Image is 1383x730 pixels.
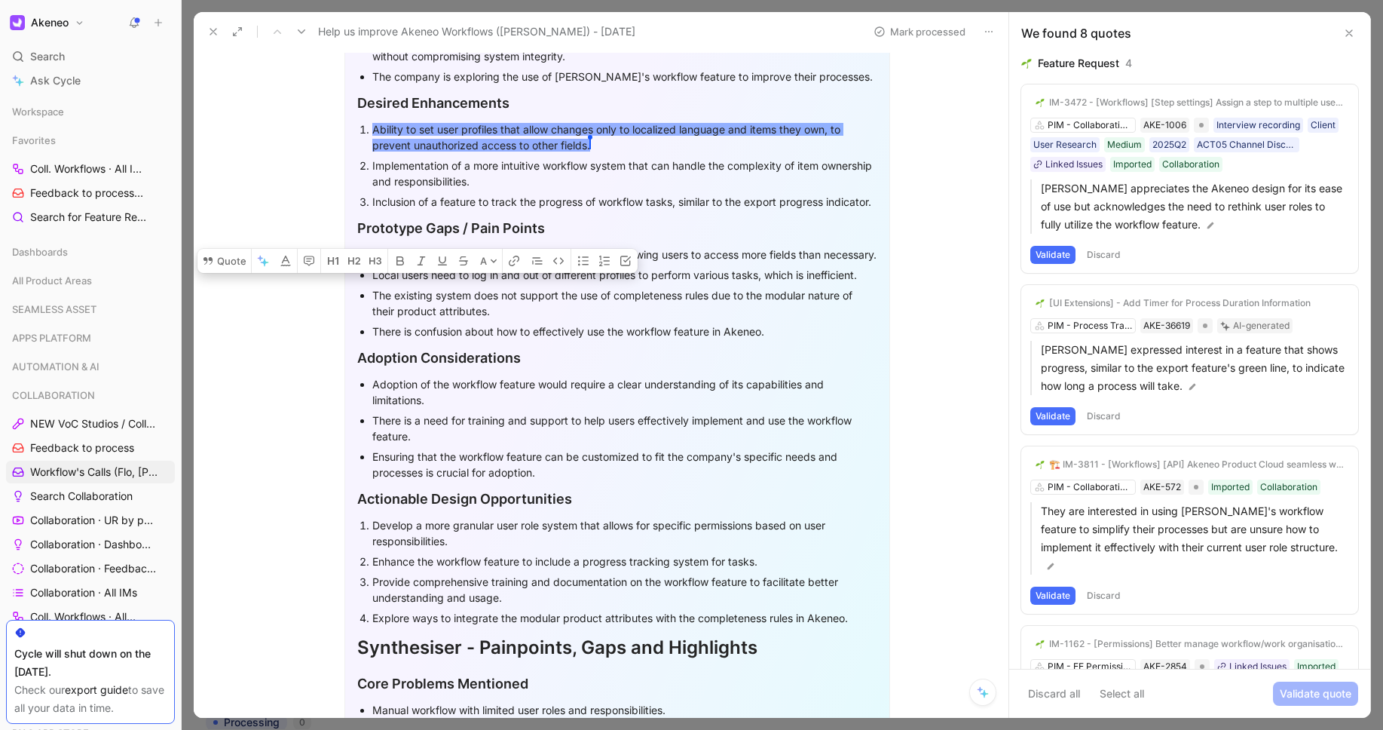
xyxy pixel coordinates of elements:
a: Coll. Workflows · All IMs [6,158,175,180]
div: Manual workflow with limited user roles and responsibilities. [372,702,877,718]
a: Collaboration · All IMs [6,581,175,604]
div: All Product Areas [6,269,175,292]
a: Search for Feature Requests [6,206,175,229]
span: Feedback to process [30,186,148,201]
div: Implementation of a more intuitive workflow system that can handle the complexity of item ownersh... [372,158,877,189]
span: COLLABORATION [12,388,95,403]
div: There is confusion about how to effectively use the workflow feature in Akeneo. [372,324,877,339]
div: Favorites [6,129,175,152]
span: Feedback to process [30,440,134,455]
div: Check our to save all your data in time. [14,681,167,717]
button: AkeneoAkeneo [6,12,88,33]
div: The existing system does not support the use of completeness rules due to the modular nature of t... [372,287,877,319]
img: pen.svg [1045,561,1056,572]
span: Search Collaboration [30,489,133,504]
span: Search [30,48,65,66]
a: Collaboration · Dashboard [6,533,175,556]
div: Workspace [6,100,175,123]
div: Search [6,45,175,68]
div: Synthesiser - Painpoints, Gaps and Highlights [357,634,877,661]
span: Ability to set user profiles that allow changes only to localized language and items they own, to... [372,123,843,152]
div: We found 8 quotes [1021,24,1131,42]
span: Workflow's Calls (Flo, [PERSON_NAME], [PERSON_NAME]) [30,465,162,480]
div: Local users need to log in and out of different profiles to perform various tasks, which is ineff... [372,267,877,283]
p: They are interested in using [PERSON_NAME]'s workflow feature to simplify their processes but are... [1041,502,1349,575]
div: [UI Extensions] - Add Timer for Process Duration Information [1049,297,1311,309]
button: Discard [1082,407,1126,425]
img: pen.svg [1205,220,1216,231]
div: Core Problems Mentioned [357,673,877,694]
div: Adoption Considerations [357,348,877,368]
div: IM-3472 - [Workflows] [Step settings] Assign a step to multiple user groups [1049,97,1344,109]
button: 🌱[UI Extensions] - Add Timer for Process Duration Information [1030,294,1316,312]
span: Search for Feature Requests [30,210,149,225]
div: SEAMLESS ASSET [6,298,175,321]
button: 🌱IM-3472 - [Workflows] [Step settings] Assign a step to multiple user groups [1030,94,1349,112]
div: There is a need for training and support to help users effectively implement and use the workflow... [372,413,877,444]
div: APPS PLATFORM [6,327,175,354]
div: APPS PLATFORM [6,327,175,349]
img: Akeneo [10,15,25,30]
img: 🌱 [1036,98,1045,107]
div: Inclusion of a feature to track the progress of workflow tasks, similar to the export progress in... [372,194,877,210]
button: Validate [1030,407,1075,425]
p: [PERSON_NAME] expressed interest in a feature that shows progress, similar to the export feature'... [1041,341,1349,395]
a: Search Collaboration [6,485,175,508]
button: Discard [1082,246,1126,264]
div: AUTOMATION & AI [6,355,175,378]
div: 4 [1125,54,1132,72]
button: Discard all [1021,682,1087,706]
div: IM-1162 - [Permissions] Better manage workflow/work organisation in a multi-locale PIM [1049,638,1344,650]
span: APPS PLATFORM [12,330,91,345]
div: Current user roles and permissions are too broad, allowing users to access more fields than neces... [372,247,877,262]
span: AUTOMATION & AI [12,359,99,374]
span: Help us improve Akeneo Workflows ([PERSON_NAME]) - [DATE] [318,23,635,41]
button: Validate [1030,246,1075,264]
div: Desired Enhancements [357,93,877,113]
div: 🏗️ IM-3811 - [Workflows] [API] Akeneo Product Cloud seamless workflow integration [1049,459,1344,471]
button: Discard [1082,587,1126,605]
div: Develop a more granular user role system that allows for specific permissions based on user respo... [372,517,877,549]
img: 🌱 [1036,460,1045,469]
span: Collaboration · UR by project [30,513,155,528]
p: [PERSON_NAME] appreciates the Akeneo design for its ease of use but acknowledges the need to reth... [1041,179,1349,234]
a: Feedback to process [6,437,175,459]
span: Coll. Workflows · All IMs [30,161,149,177]
button: 🌱🏗️ IM-3811 - [Workflows] [API] Akeneo Product Cloud seamless workflow integration [1030,455,1349,474]
span: NEW VoC Studios / Collaboration [30,416,157,431]
span: Collaboration · Dashboard [30,537,155,552]
a: Collaboration · Feedback by source [6,557,175,580]
span: Collaboration · All IMs [30,585,137,600]
button: Mark processed [867,21,972,42]
div: Provide comprehensive training and documentation on the workflow feature to facilitate better und... [372,574,877,606]
img: pen.svg [1187,382,1198,392]
div: Actionable Design Opportunities [357,489,877,509]
span: Favorites [12,133,56,148]
div: Dashboards [6,241,175,263]
img: 🌱 [1036,640,1045,649]
img: 🌱 [1036,299,1045,308]
a: export guide [65,683,128,696]
div: Cycle will shut down on the [DATE]. [14,645,167,681]
span: All Product Areas [12,273,92,288]
span: SEAMLESS ASSET [12,302,96,317]
div: SEAMLESS ASSET [6,298,175,325]
span: Ask Cycle [30,72,81,90]
span: Dashboards [12,244,68,259]
div: Enhance the workflow feature to include a progress tracking system for tasks. [372,554,877,569]
a: Feedback to processCOLLABORATION [6,182,175,204]
div: Ensuring that the workflow feature can be customized to fit the company's specific needs and proc... [372,449,877,480]
a: Collaboration · UR by project [6,509,175,532]
div: COLLABORATIONNEW VoC Studios / CollaborationFeedback to processWorkflow's Calls (Flo, [PERSON_NAM... [6,384,175,652]
button: Select all [1093,682,1151,706]
div: Adoption of the workflow feature would require a clear understanding of its capabilities and limi... [372,376,877,408]
div: Explore ways to integrate the modular product attributes with the completeness rules in Akeneo. [372,610,877,626]
div: COLLABORATION [6,384,175,406]
button: Validate quote [1273,682,1358,706]
button: Validate [1030,587,1075,605]
a: NEW VoC Studios / Collaboration [6,413,175,435]
div: Feature Request [1038,54,1119,72]
h1: Akeneo [31,16,69,29]
a: Ask Cycle [6,69,175,92]
div: All Product Areas [6,269,175,296]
